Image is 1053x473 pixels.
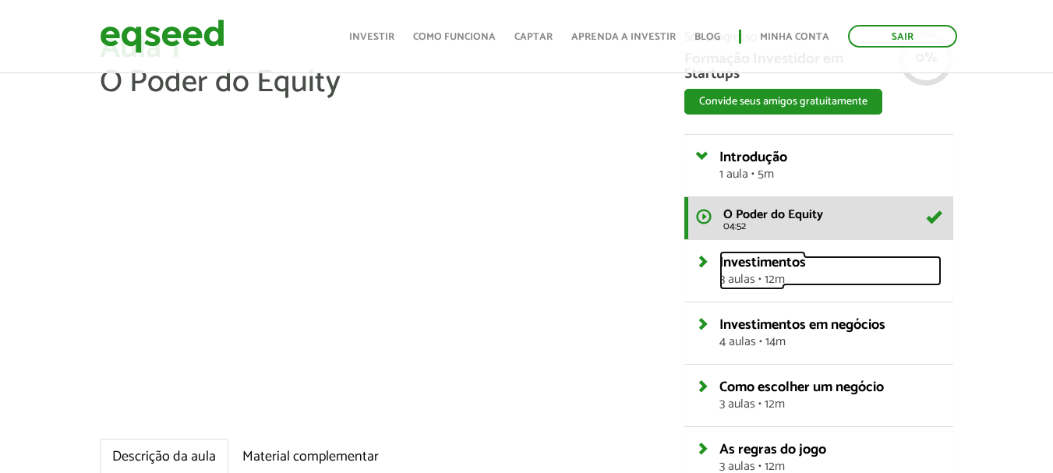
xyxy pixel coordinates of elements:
button: Convide seus amigos gratuitamente [684,89,882,115]
a: Aprenda a investir [571,32,676,42]
span: 04:52 [723,221,942,231]
span: 3 aulas • 12m [719,398,942,411]
span: Introdução [719,146,787,169]
a: O Poder do Equity 04:52 [684,197,953,239]
a: Minha conta [760,32,829,42]
a: Como funciona [413,32,496,42]
iframe: O Poder do Equity [100,115,662,431]
span: Investimentos [719,251,806,274]
a: Introdução1 aula • 5m [719,150,942,181]
a: Investimentos em negócios4 aulas • 14m [719,318,942,348]
span: O Poder do Equity [100,57,341,108]
span: 3 aulas • 12m [719,274,942,286]
span: Formação Investidor em Startups [684,51,953,81]
span: O Poder do Equity [723,204,823,225]
img: EqSeed [100,16,224,57]
span: Investimentos em negócios [719,313,885,337]
a: Como escolher um negócio3 aulas • 12m [719,380,942,411]
span: 4 aulas • 14m [719,336,942,348]
span: As regras do jogo [719,438,826,461]
a: Sair [848,25,957,48]
span: Como escolher um negócio [719,376,884,399]
a: Investimentos3 aulas • 12m [719,256,942,286]
a: As regras do jogo3 aulas • 12m [719,443,942,473]
a: Blog [694,32,720,42]
span: 1 aula • 5m [719,168,942,181]
span: 3 aulas • 12m [719,461,942,473]
a: Captar [514,32,553,42]
a: Investir [349,32,394,42]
